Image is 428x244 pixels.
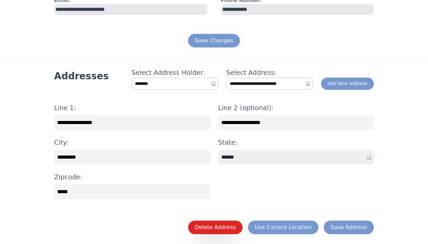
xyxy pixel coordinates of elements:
div: Add New Address [328,80,367,87]
h3: Addresses [54,70,109,82]
div: Use Current Location [255,223,312,231]
button: Use Current Location [248,221,318,234]
button: Add New Address [321,78,374,90]
h4: Select Address: [226,68,313,78]
h4: Zipcode: [54,172,210,182]
h4: Select Address Holder: [132,68,218,78]
h4: City: [54,138,210,147]
button: Save Changes [188,34,240,47]
h4: Line 2 (optional): [218,103,374,113]
div: Save Changes [195,37,233,45]
h4: Line 1: [54,103,210,113]
div: Delete Address [195,223,236,231]
div: Save Address [331,223,367,231]
button: Delete Address [188,221,243,234]
button: Save Address [324,221,374,234]
h4: State: [218,138,374,147]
